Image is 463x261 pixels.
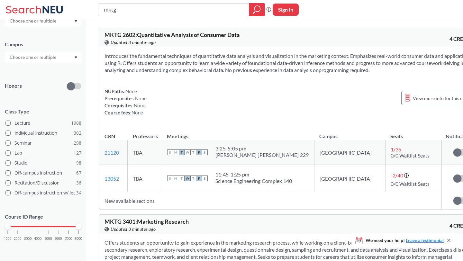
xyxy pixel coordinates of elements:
[5,52,81,63] div: Dropdown arrow
[179,149,185,155] span: T
[314,140,385,165] td: [GEOGRAPHIC_DATA]
[128,165,162,192] td: TBA
[391,146,401,152] span: 1 / 35
[215,152,309,158] div: [PERSON_NAME] [PERSON_NAME] 229
[74,20,77,22] svg: Dropdown arrow
[44,237,52,240] span: 5000
[5,179,81,187] label: Recitation/Discussion
[75,237,82,240] span: 8000
[5,119,81,127] label: Lecture
[190,149,196,155] span: T
[104,88,147,116] div: NUPaths: Prerequisites: Corequisites: Course fees:
[385,126,441,140] th: Seats
[125,88,137,94] span: None
[5,169,81,177] label: Off-campus instruction
[162,126,314,140] th: Meetings
[24,237,32,240] span: 3000
[132,110,143,115] span: None
[76,179,81,186] span: 36
[5,149,81,157] label: Lab
[74,139,81,147] span: 298
[5,82,22,90] p: Honors
[273,4,299,16] button: Sign In
[202,175,208,181] span: S
[391,152,430,158] span: 0/0 Waitlist Seats
[76,189,81,196] span: 34
[391,181,430,187] span: 0/0 Waitlist Seats
[406,238,444,243] a: Leave a testimonial
[215,178,292,184] div: Science Engineering Complex 140
[99,192,441,209] td: New available sections
[249,3,265,16] div: magnifying glass
[167,149,173,155] span: S
[111,226,156,233] span: Updated 3 minutes ago
[185,149,190,155] span: W
[5,108,81,115] span: Class Type
[366,238,444,243] span: We need your help!
[196,149,202,155] span: F
[5,159,81,167] label: Studio
[6,17,60,25] input: Choose one or multiple
[5,129,81,137] label: Individual Instruction
[185,175,190,181] span: W
[4,237,12,240] span: 1000
[104,218,189,225] span: MKTG 3401 : Marketing Research
[173,149,179,155] span: M
[314,165,385,192] td: [GEOGRAPHIC_DATA]
[196,175,202,181] span: F
[134,103,145,108] span: None
[34,237,42,240] span: 4000
[128,126,162,140] th: Professors
[314,126,385,140] th: Campus
[104,175,119,182] a: 13052
[6,53,60,61] input: Choose one or multiple
[253,5,261,14] svg: magnifying glass
[5,41,81,48] div: Campus
[76,169,81,176] span: 67
[167,175,173,181] span: S
[111,39,156,46] span: Updated 3 minutes ago
[74,56,77,59] svg: Dropdown arrow
[74,130,81,137] span: 302
[104,133,115,140] div: CRN
[179,175,185,181] span: T
[14,237,22,240] span: 2000
[202,149,208,155] span: S
[71,120,81,127] span: 1908
[5,189,81,197] label: Off-campus instruction w/ lec
[5,139,81,147] label: Seminar
[215,145,309,152] div: 3:25 - 5:05 pm
[135,95,147,101] span: None
[173,175,179,181] span: M
[5,15,81,26] div: Dropdown arrow
[103,4,244,15] input: Class, professor, course number, "phrase"
[65,237,72,240] span: 7000
[215,171,292,178] div: 11:45 - 1:25 pm
[74,149,81,157] span: 127
[391,172,403,178] span: -2 / 40
[5,213,81,221] p: Course ID Range
[190,175,196,181] span: T
[54,237,62,240] span: 6000
[104,149,119,156] a: 21120
[76,159,81,166] span: 98
[128,140,162,165] td: TBA
[104,31,240,38] span: MKTG 2602 : Quantitative Analysis of Consumer Data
